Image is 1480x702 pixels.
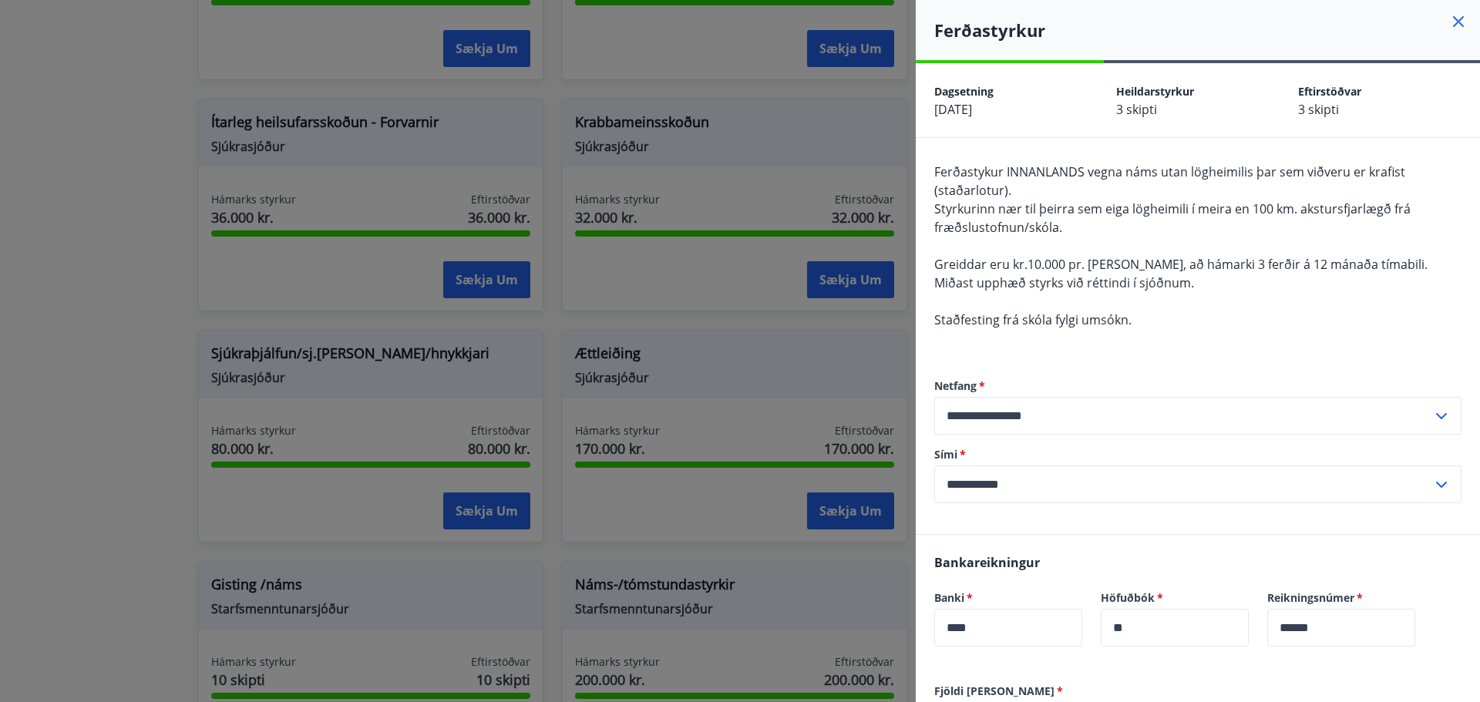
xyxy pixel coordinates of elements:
span: Ferðastykur INNANLANDS vegna náms utan lögheimilis þar sem viðveru er krafist (staðarlotur). [934,163,1405,199]
label: Höfuðbók [1101,590,1249,606]
span: Eftirstöðvar [1298,84,1361,99]
span: 3 skipti [1298,101,1339,118]
h4: Ferðastyrkur [934,18,1480,42]
span: [DATE] [934,101,972,118]
label: Netfang [934,378,1461,394]
label: Sími [934,447,1461,462]
label: Reikningsnúmer [1267,590,1415,606]
span: Staðfesting frá skóla fylgi umsókn. [934,311,1132,328]
label: Fjöldi [PERSON_NAME] [934,684,1461,699]
label: Banki [934,590,1082,606]
span: Dagsetning [934,84,994,99]
span: Heildarstyrkur [1116,84,1194,99]
span: Greiddar eru kr.10.000 pr. [PERSON_NAME], að hámarki 3 ferðir á 12 mánaða tímabili. Miðast upphæð... [934,256,1428,291]
span: Styrkurinn nær til þeirra sem eiga lögheimili í meira en 100 km. akstursfjarlægð frá fræðslustofn... [934,200,1411,236]
span: Bankareikningur [934,554,1040,571]
span: 3 skipti [1116,101,1157,118]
